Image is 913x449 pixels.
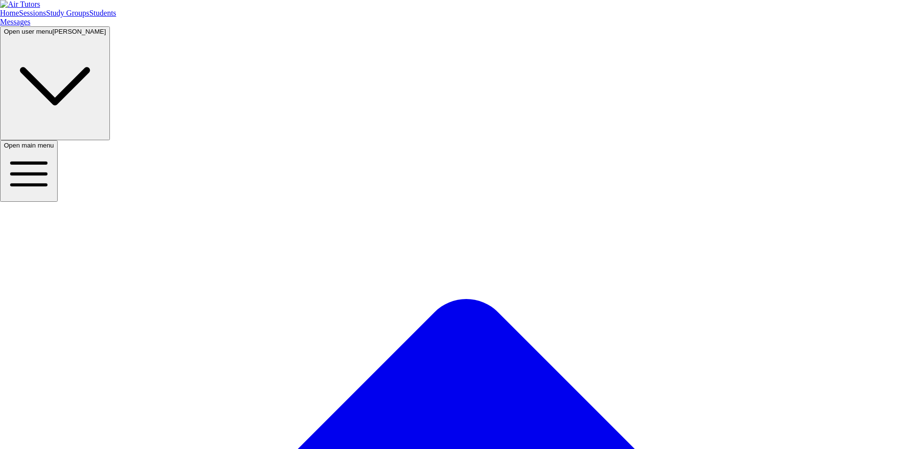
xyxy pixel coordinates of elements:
span: Open user menu [4,28,52,35]
span: [PERSON_NAME] [52,28,106,35]
a: Study Groups [46,9,89,17]
span: Open main menu [4,142,54,149]
a: Sessions [19,9,46,17]
a: Students [89,9,116,17]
